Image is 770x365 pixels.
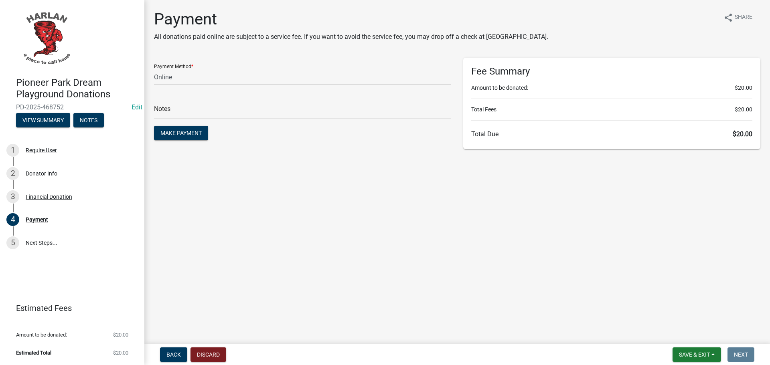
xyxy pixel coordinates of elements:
span: Amount to be donated: [16,332,67,337]
wm-modal-confirm: Summary [16,117,70,124]
span: $20.00 [113,350,128,355]
button: shareShare [717,10,759,25]
button: Make Payment [154,126,208,140]
i: share [723,13,733,22]
span: $20.00 [735,105,752,114]
button: Next [727,347,754,362]
a: Estimated Fees [6,300,132,316]
span: PD-2025-468752 [16,103,128,111]
button: Back [160,347,187,362]
div: Financial Donation [26,194,72,200]
wm-modal-confirm: Edit Application Number [132,103,142,111]
span: $20.00 [113,332,128,337]
button: Discard [190,347,226,362]
div: Donator Info [26,171,57,176]
li: Total Fees [471,105,752,114]
wm-modal-confirm: Notes [73,117,104,124]
h1: Payment [154,10,548,29]
span: Save & Exit [679,351,710,358]
span: Estimated Total [16,350,51,355]
div: Payment [26,217,48,222]
div: 5 [6,236,19,249]
div: 4 [6,213,19,226]
button: View Summary [16,113,70,127]
span: $20.00 [735,84,752,92]
div: 1 [6,144,19,157]
div: 2 [6,167,19,180]
span: Next [734,351,748,358]
button: Notes [73,113,104,127]
span: $20.00 [733,130,752,138]
h4: Pioneer Park Dream Playground Donations [16,77,138,100]
button: Save & Exit [673,347,721,362]
li: Amount to be donated: [471,84,752,92]
img: City of Harlan, Iowa [16,8,76,69]
h6: Fee Summary [471,66,752,77]
span: Make Payment [160,130,202,136]
div: 3 [6,190,19,203]
span: Back [166,351,181,358]
a: Edit [132,103,142,111]
p: All donations paid online are subject to a service fee. If you want to avoid the service fee, you... [154,32,548,42]
span: Share [735,13,752,22]
div: Require User [26,147,57,153]
h6: Total Due [471,130,752,138]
